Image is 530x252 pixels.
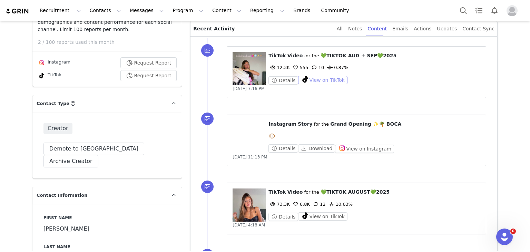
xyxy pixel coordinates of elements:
span: Story [298,121,312,127]
p: ⁨ ⁩ ⁨ ⁩ for the ⁨ ⁩ [268,52,480,59]
span: Contact Type [37,100,69,107]
span: Instagram [268,121,296,127]
div: Notes [348,21,362,37]
a: Brands [289,3,316,18]
a: View on TikTok [298,214,347,220]
span: [DATE] 7:16 PM [233,86,265,91]
span: [DATE] 4:18 AM [233,223,265,227]
button: Details [268,213,298,221]
span: 10.63% [327,202,353,207]
button: Details [268,144,298,153]
button: Contacts [86,3,125,18]
span: 12 [312,202,326,207]
span: Creator [43,123,72,134]
a: View on TikTok [298,78,347,83]
div: Updates [437,21,457,37]
span: 💚TIKTOK AUG + SEP💚2025 [321,53,396,58]
label: First Name [43,215,171,221]
p: ⁨ ⁩ ⁨ ⁩ for the ⁨ ⁩ [268,188,480,196]
span: Video [287,189,303,195]
span: TikTok [268,53,286,58]
a: Community [317,3,356,18]
iframe: Intercom live chat [496,229,513,245]
p: Recent Activity [193,21,331,36]
p: 2 / 100 reports used this month [38,39,182,46]
label: Last Name [43,244,171,250]
span: Video [287,53,303,58]
span: 0.87% [326,65,348,70]
span: 10 [310,65,324,70]
div: All [337,21,343,37]
span: 73.3K [268,202,289,207]
button: Program [168,3,208,18]
button: View on TikTok [298,212,347,221]
button: Details [268,76,298,85]
button: Search [456,3,471,18]
button: Recruitment [36,3,85,18]
button: View on Instagram [335,145,394,153]
button: Reporting [246,3,289,18]
div: Actions [414,21,431,37]
button: Request Report [120,57,177,68]
span: 6.8K [292,202,310,207]
span: 12.3K [268,65,289,70]
p: ⁨ ⁩ ⁨ ⁩ for the ⁨ ⁩ [268,120,480,128]
button: Request Report [120,70,177,81]
span: [DATE] 11:13 PM [233,155,267,159]
p: Request a detailed report of this creator's audience demographics and content performance for eac... [38,11,177,33]
button: Profile [502,5,524,16]
span: Contact Information [37,192,87,199]
span: 6 [510,229,516,234]
div: Instagram [38,59,70,67]
button: Demote to [GEOGRAPHIC_DATA] [43,143,144,155]
body: Rich Text Area. Press ALT-0 for help. [6,6,283,13]
button: Download [298,144,335,153]
button: Content [208,3,246,18]
div: Contact Sync [462,21,494,37]
span: 555 [292,65,308,70]
div: Emails [392,21,408,37]
span: TikTok [268,189,286,195]
img: grin logo [6,8,30,14]
div: Content [367,21,387,37]
img: placeholder-profile.jpg [507,5,518,16]
button: Notifications [487,3,502,18]
a: Tasks [471,3,487,18]
button: Messages [126,3,168,18]
a: View on Instagram [335,146,394,151]
span: Grand Opening ✨🌴 BOCA [330,121,401,127]
button: Archive Creator [43,155,98,167]
span: — [268,134,280,139]
button: View on TikTok [298,76,347,84]
img: instagram.svg [39,60,45,66]
div: TikTok [38,71,61,80]
span: 💚TIKTOK AUGUST💚2025 [321,189,390,195]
